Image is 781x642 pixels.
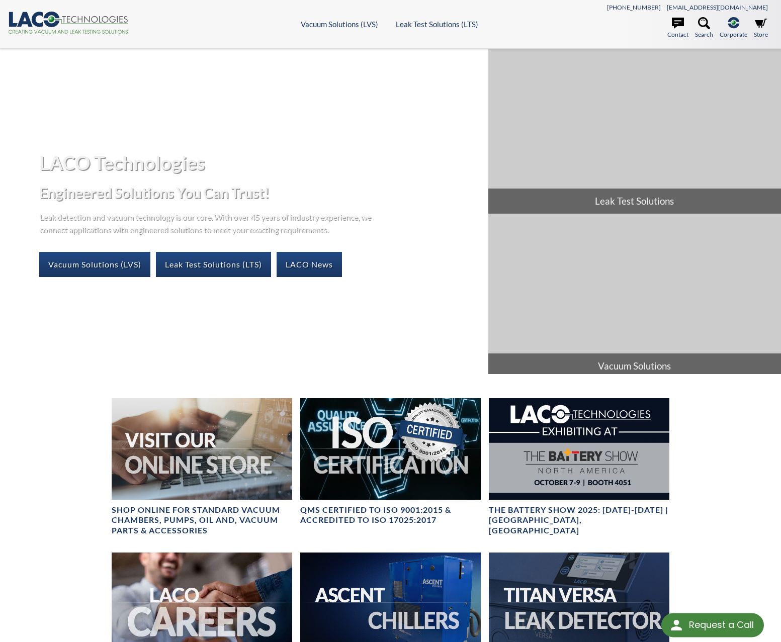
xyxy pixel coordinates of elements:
[301,20,378,29] a: Vacuum Solutions (LVS)
[667,4,768,11] a: [EMAIL_ADDRESS][DOMAIN_NAME]
[300,398,481,526] a: ISO Certification headerQMS CERTIFIED to ISO 9001:2015 & Accredited to ISO 17025:2017
[156,252,271,277] a: Leak Test Solutions (LTS)
[112,505,292,536] h4: SHOP ONLINE FOR STANDARD VACUUM CHAMBERS, PUMPS, OIL AND, VACUUM PARTS & ACCESSORIES
[39,150,480,175] h1: LACO Technologies
[689,613,754,636] div: Request a Call
[754,17,768,39] a: Store
[488,353,781,379] span: Vacuum Solutions
[720,30,747,39] span: Corporate
[489,398,669,536] a: The Battery Show 2025: Oct 7-9 | Detroit, MIThe Battery Show 2025: [DATE]-[DATE] | [GEOGRAPHIC_DA...
[488,189,781,214] span: Leak Test Solutions
[668,617,684,633] img: round button
[695,17,713,39] a: Search
[300,505,481,526] h4: QMS CERTIFIED to ISO 9001:2015 & Accredited to ISO 17025:2017
[489,505,669,536] h4: The Battery Show 2025: [DATE]-[DATE] | [GEOGRAPHIC_DATA], [GEOGRAPHIC_DATA]
[39,210,376,236] p: Leak detection and vacuum technology is our core. With over 45 years of industry experience, we c...
[277,252,342,277] a: LACO News
[39,252,150,277] a: Vacuum Solutions (LVS)
[607,4,661,11] a: [PHONE_NUMBER]
[661,613,764,637] div: Request a Call
[396,20,478,29] a: Leak Test Solutions (LTS)
[39,184,480,202] h2: Engineered Solutions You Can Trust!
[667,17,688,39] a: Contact
[112,398,292,536] a: Visit Our Online Store headerSHOP ONLINE FOR STANDARD VACUUM CHAMBERS, PUMPS, OIL AND, VACUUM PAR...
[488,49,781,214] a: Leak Test Solutions
[488,214,781,379] a: Vacuum Solutions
